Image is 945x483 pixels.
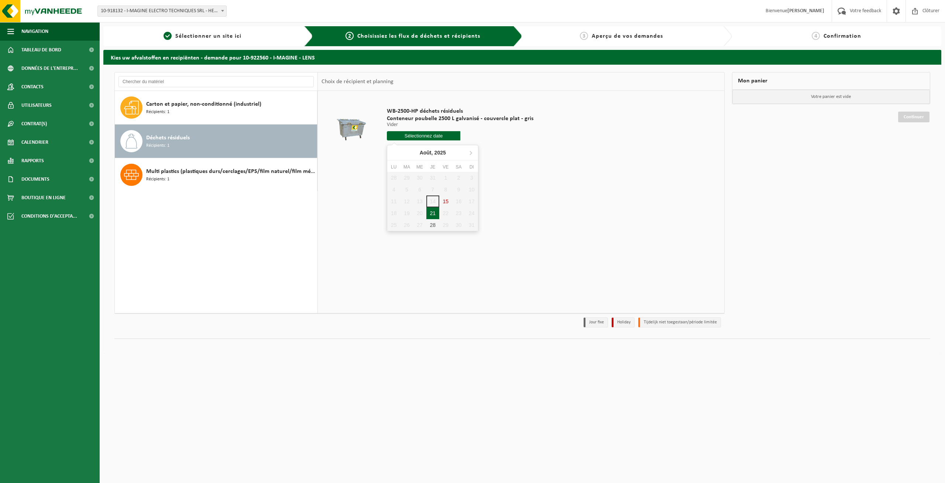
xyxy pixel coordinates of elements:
[387,115,533,122] span: Conteneur poubelle 2500 L galvanisé - couvercle plat - gris
[426,219,439,231] div: 28
[146,142,169,149] span: Récipients: 1
[465,163,478,171] div: Di
[580,32,588,40] span: 3
[115,158,317,191] button: Multi plastics (plastiques durs/cerclages/EPS/film naturel/film mélange/PMC) Récipients: 1
[146,167,315,176] span: Multi plastics (plastiques durs/cerclages/EPS/film naturel/film mélange/PMC)
[21,188,66,207] span: Boutique en ligne
[612,317,635,327] li: Holiday
[426,163,439,171] div: Je
[21,133,48,152] span: Calendrier
[426,207,439,219] div: 21
[346,32,354,40] span: 2
[21,41,61,59] span: Tableau de bord
[21,78,44,96] span: Contacts
[732,72,931,90] div: Mon panier
[898,112,929,122] a: Continuer
[787,8,824,14] strong: [PERSON_NAME]
[638,317,721,327] li: Tijdelijk niet toegestaan/période limitée
[812,32,820,40] span: 4
[21,22,48,41] span: Navigation
[103,50,941,64] h2: Kies uw afvalstoffen en recipiënten - demande pour 10-922560 - I-MAGINE - LENS
[97,6,227,17] span: 10-918132 - I-MAGINE ELECTRO TECHNIQUES SRL - HERCHIES
[115,125,317,158] button: Déchets résiduels Récipients: 1
[21,152,44,170] span: Rapports
[400,163,413,171] div: Ma
[584,317,608,327] li: Jour fixe
[21,207,77,225] span: Conditions d'accepta...
[592,33,663,39] span: Aperçu de vos demandes
[387,108,533,115] span: WB-2500-HP déchets résiduels
[146,109,169,116] span: Récipients: 1
[318,72,397,91] div: Choix de récipient et planning
[413,163,426,171] div: Me
[146,133,190,142] span: Déchets résiduels
[164,32,172,40] span: 1
[21,96,52,115] span: Utilisateurs
[452,163,465,171] div: Sa
[98,6,226,16] span: 10-918132 - I-MAGINE ELECTRO TECHNIQUES SRL - HERCHIES
[115,91,317,125] button: Carton et papier, non-conditionné (industriel) Récipients: 1
[439,163,452,171] div: Ve
[357,33,480,39] span: Choisissiez les flux de déchets et récipients
[21,59,78,78] span: Données de l'entrepr...
[387,131,460,140] input: Sélectionnez date
[146,176,169,183] span: Récipients: 1
[21,115,47,133] span: Contrat(s)
[387,122,533,127] p: Vider
[107,32,298,41] a: 1Sélectionner un site ici
[118,76,314,87] input: Chercher du matériel
[824,33,861,39] span: Confirmation
[175,33,241,39] span: Sélectionner un site ici
[434,150,446,155] i: 2025
[146,100,261,109] span: Carton et papier, non-conditionné (industriel)
[732,90,930,104] p: Votre panier est vide
[417,147,449,159] div: Août,
[387,163,400,171] div: Lu
[21,170,49,188] span: Documents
